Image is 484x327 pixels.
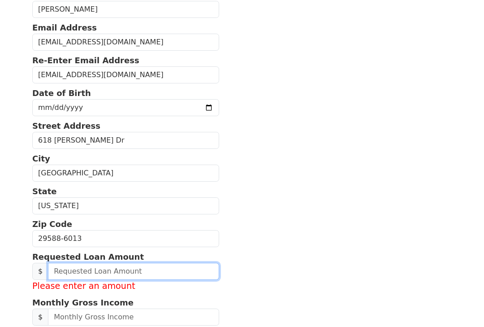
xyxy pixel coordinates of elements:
[32,34,219,51] input: Email Address
[32,231,219,248] input: Zip Code
[32,122,100,131] strong: Street Address
[32,297,219,309] p: Monthly Gross Income
[32,309,48,326] span: $
[32,187,57,196] strong: State
[32,253,144,262] strong: Requested Loan Amount
[32,154,50,164] strong: City
[32,132,219,149] input: Street Address
[32,23,97,33] strong: Email Address
[32,1,219,18] input: Last Name
[48,263,219,280] input: Requested Loan Amount
[32,56,139,65] strong: Re-Enter Email Address
[32,263,48,280] span: $
[32,280,219,293] label: Please enter an amount
[32,89,91,98] strong: Date of Birth
[48,309,219,326] input: Monthly Gross Income
[32,220,72,229] strong: Zip Code
[32,165,219,182] input: City
[32,67,219,84] input: Re-Enter Email Address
